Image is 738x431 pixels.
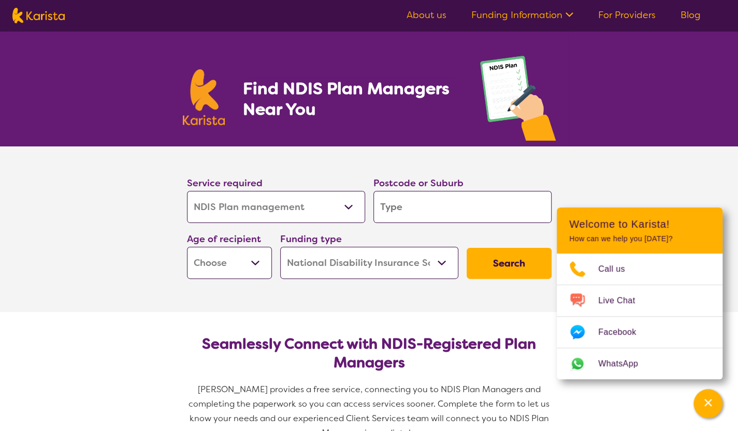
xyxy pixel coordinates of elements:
button: Search [467,248,552,279]
label: Funding type [280,233,342,245]
span: WhatsApp [598,356,650,371]
h2: Seamlessly Connect with NDIS-Registered Plan Managers [195,335,543,372]
a: Funding Information [471,9,573,21]
a: For Providers [598,9,656,21]
span: Facebook [598,324,648,340]
p: How can we help you [DATE]? [569,234,710,243]
ul: Choose channel [557,254,722,379]
a: Web link opens in a new tab. [557,348,722,379]
img: plan-management [480,56,556,146]
img: Karista logo [12,8,65,23]
label: Age of recipient [187,233,261,245]
span: Live Chat [598,293,647,308]
img: Karista logo [183,69,225,125]
h2: Welcome to Karista! [569,218,710,230]
a: About us [407,9,446,21]
div: Channel Menu [557,207,722,379]
input: Type [373,191,552,223]
button: Channel Menu [693,389,722,418]
a: Blog [681,9,701,21]
h1: Find NDIS Plan Managers Near You [242,78,459,120]
label: Service required [187,177,263,189]
label: Postcode or Suburb [373,177,464,189]
span: Call us [598,261,638,277]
